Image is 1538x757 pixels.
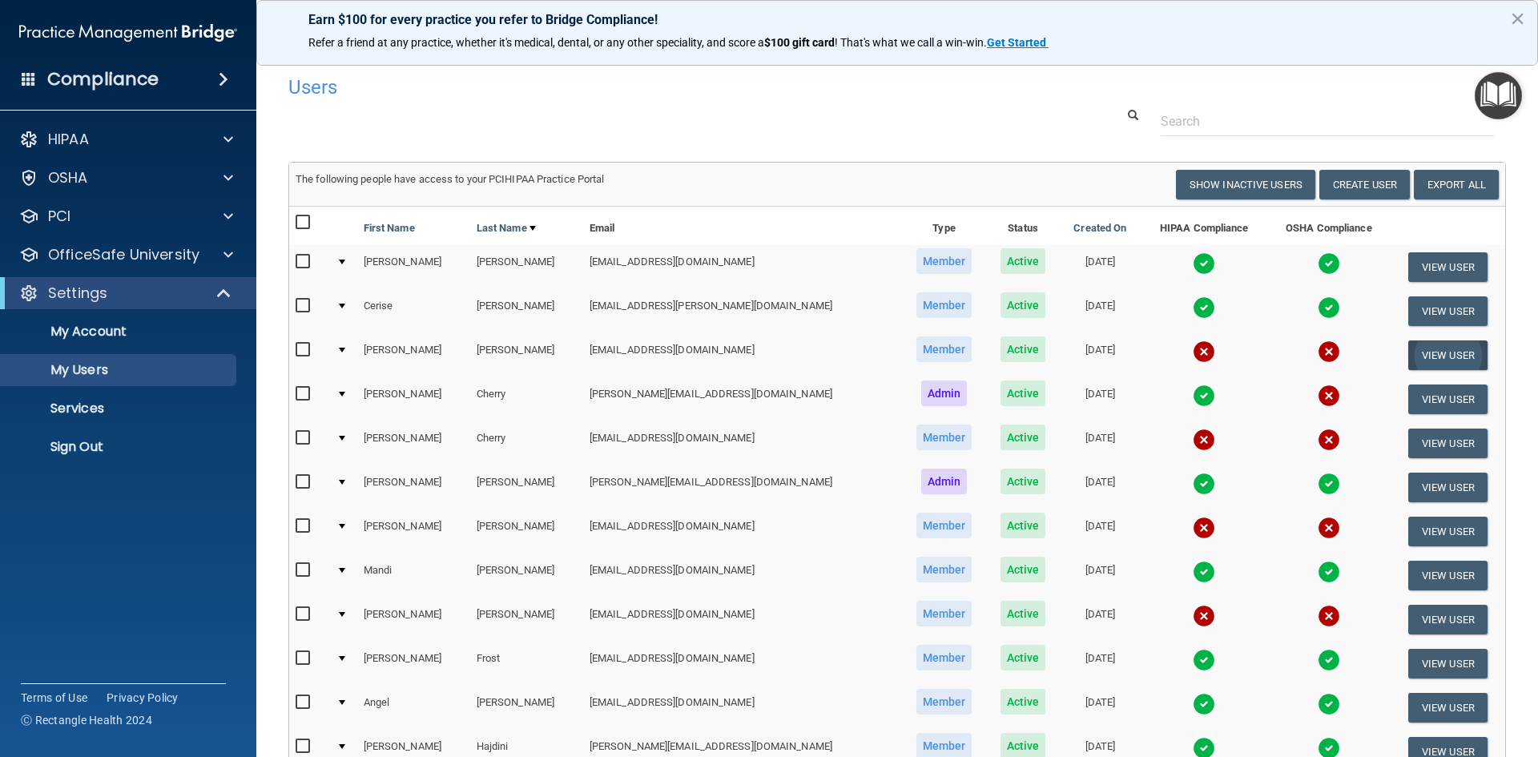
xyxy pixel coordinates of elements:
img: tick.e7d51cea.svg [1193,385,1215,407]
td: [PERSON_NAME] [470,289,583,333]
p: HIPAA [48,130,89,149]
td: Cherry [470,377,583,421]
td: [EMAIL_ADDRESS][DOMAIN_NAME] [583,245,901,289]
button: View User [1408,649,1488,678]
td: [DATE] [1059,686,1141,730]
img: tick.e7d51cea.svg [1193,252,1215,275]
img: tick.e7d51cea.svg [1318,649,1340,671]
span: Member [916,425,972,450]
span: Active [1001,689,1046,715]
img: tick.e7d51cea.svg [1193,649,1215,671]
td: [PERSON_NAME] [357,642,470,686]
td: Cerise [357,289,470,333]
button: View User [1408,517,1488,546]
strong: $100 gift card [764,36,835,49]
span: Ⓒ Rectangle Health 2024 [21,712,152,728]
span: Active [1001,601,1046,626]
p: Earn $100 for every practice you refer to Bridge Compliance! [308,12,1486,27]
td: [PERSON_NAME] [470,686,583,730]
td: [DATE] [1059,465,1141,509]
input: Search [1161,107,1494,136]
p: My Users [10,362,229,378]
td: [EMAIL_ADDRESS][DOMAIN_NAME] [583,642,901,686]
td: [EMAIL_ADDRESS][PERSON_NAME][DOMAIN_NAME] [583,289,901,333]
img: cross.ca9f0e7f.svg [1318,385,1340,407]
td: [DATE] [1059,642,1141,686]
span: The following people have access to your PCIHIPAA Practice Portal [296,173,605,185]
td: [PERSON_NAME] [357,377,470,421]
td: Mandi [357,554,470,598]
td: [PERSON_NAME] [357,245,470,289]
button: Open Resource Center [1475,72,1522,119]
td: [PERSON_NAME][EMAIL_ADDRESS][DOMAIN_NAME] [583,465,901,509]
a: OfficeSafe University [19,245,233,264]
td: [EMAIL_ADDRESS][DOMAIN_NAME] [583,598,901,642]
p: OSHA [48,168,88,187]
td: [PERSON_NAME] [357,421,470,465]
span: ! That's what we call a win-win. [835,36,987,49]
img: cross.ca9f0e7f.svg [1318,517,1340,539]
button: Close [1510,6,1525,31]
button: View User [1408,429,1488,458]
a: Settings [19,284,232,303]
td: [EMAIL_ADDRESS][DOMAIN_NAME] [583,421,901,465]
th: Type [901,207,987,245]
button: Show Inactive Users [1176,170,1315,199]
img: PMB logo [19,17,237,49]
th: OSHA Compliance [1267,207,1391,245]
span: Active [1001,336,1046,362]
p: Services [10,401,229,417]
th: Email [583,207,901,245]
span: Active [1001,557,1046,582]
td: [PERSON_NAME][EMAIL_ADDRESS][DOMAIN_NAME] [583,377,901,421]
p: OfficeSafe University [48,245,199,264]
span: Active [1001,469,1046,494]
a: HIPAA [19,130,233,149]
a: Export All [1414,170,1499,199]
a: Created On [1073,219,1126,238]
span: Active [1001,248,1046,274]
span: Member [916,513,972,538]
span: Member [916,601,972,626]
span: Member [916,689,972,715]
button: Create User [1319,170,1410,199]
td: [DATE] [1059,333,1141,377]
td: [PERSON_NAME] [470,465,583,509]
button: View User [1408,296,1488,326]
h4: Compliance [47,68,159,91]
p: My Account [10,324,229,340]
button: View User [1408,605,1488,634]
img: tick.e7d51cea.svg [1193,473,1215,495]
strong: Get Started [987,36,1046,49]
img: tick.e7d51cea.svg [1318,693,1340,715]
img: tick.e7d51cea.svg [1318,252,1340,275]
a: Terms of Use [21,690,87,706]
span: Active [1001,645,1046,670]
p: Sign Out [10,439,229,455]
img: cross.ca9f0e7f.svg [1193,605,1215,627]
span: Active [1001,513,1046,538]
td: [EMAIL_ADDRESS][DOMAIN_NAME] [583,509,901,554]
span: Admin [921,381,968,406]
td: [PERSON_NAME] [470,245,583,289]
span: Member [916,336,972,362]
td: [DATE] [1059,554,1141,598]
td: [PERSON_NAME] [470,509,583,554]
span: Member [916,557,972,582]
span: Active [1001,292,1046,318]
a: OSHA [19,168,233,187]
td: [EMAIL_ADDRESS][DOMAIN_NAME] [583,686,901,730]
button: View User [1408,385,1488,414]
img: tick.e7d51cea.svg [1318,296,1340,319]
a: PCI [19,207,233,226]
button: View User [1408,693,1488,723]
button: View User [1408,473,1488,502]
img: cross.ca9f0e7f.svg [1318,429,1340,451]
td: [PERSON_NAME] [470,598,583,642]
img: tick.e7d51cea.svg [1318,473,1340,495]
span: Admin [921,469,968,494]
td: [EMAIL_ADDRESS][DOMAIN_NAME] [583,333,901,377]
td: [DATE] [1059,421,1141,465]
td: Angel [357,686,470,730]
p: Settings [48,284,107,303]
